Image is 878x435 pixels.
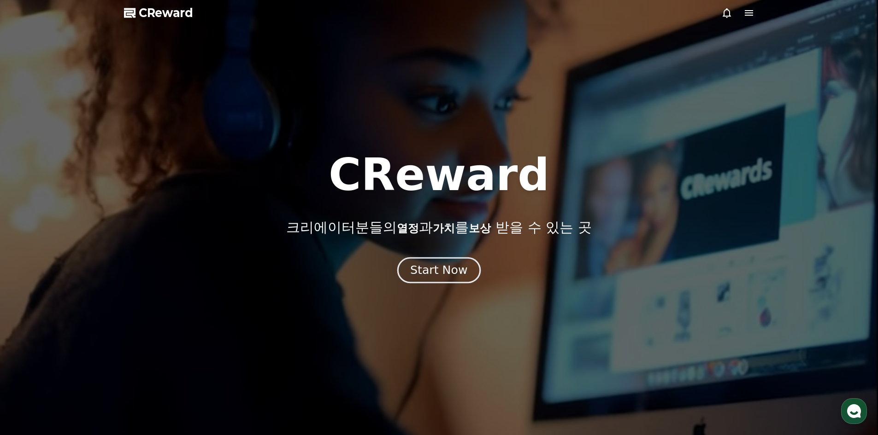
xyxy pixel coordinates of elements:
a: 홈 [3,292,61,315]
span: 열정 [397,222,419,235]
span: 대화 [84,306,95,313]
div: Start Now [410,262,467,278]
span: 보상 [469,222,491,235]
a: CReward [124,6,193,20]
span: CReward [139,6,193,20]
h1: CReward [329,153,549,197]
a: 대화 [61,292,119,315]
p: 크리에이터분들의 과 를 받을 수 있는 곳 [286,219,591,236]
a: Start Now [399,267,479,276]
span: 가치 [433,222,455,235]
button: Start Now [397,257,481,283]
a: 설정 [119,292,177,315]
span: 설정 [142,306,153,313]
span: 홈 [29,306,35,313]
